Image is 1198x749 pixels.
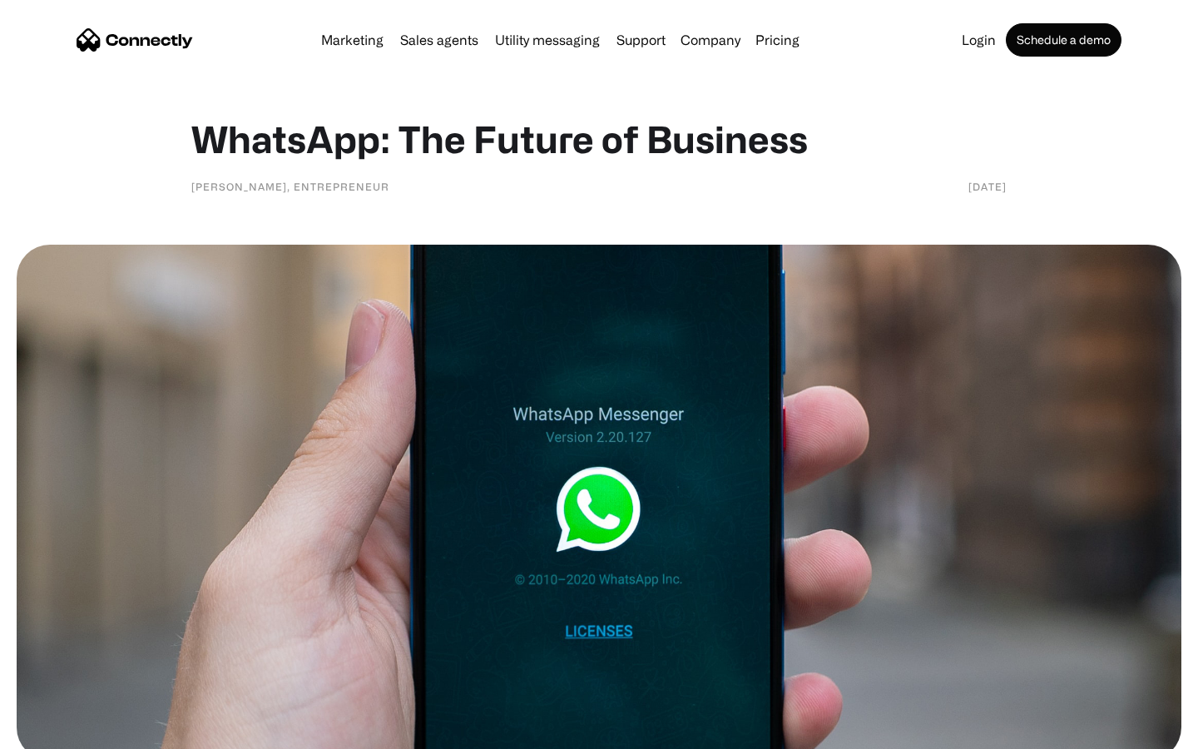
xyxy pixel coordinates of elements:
div: [DATE] [968,178,1007,195]
a: Utility messaging [488,33,606,47]
a: Support [610,33,672,47]
ul: Language list [33,720,100,743]
a: Sales agents [394,33,485,47]
a: Pricing [749,33,806,47]
div: [PERSON_NAME], Entrepreneur [191,178,389,195]
a: Login [955,33,1002,47]
a: Marketing [314,33,390,47]
div: Company [681,28,740,52]
h1: WhatsApp: The Future of Business [191,117,1007,161]
a: Schedule a demo [1006,23,1121,57]
aside: Language selected: English [17,720,100,743]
